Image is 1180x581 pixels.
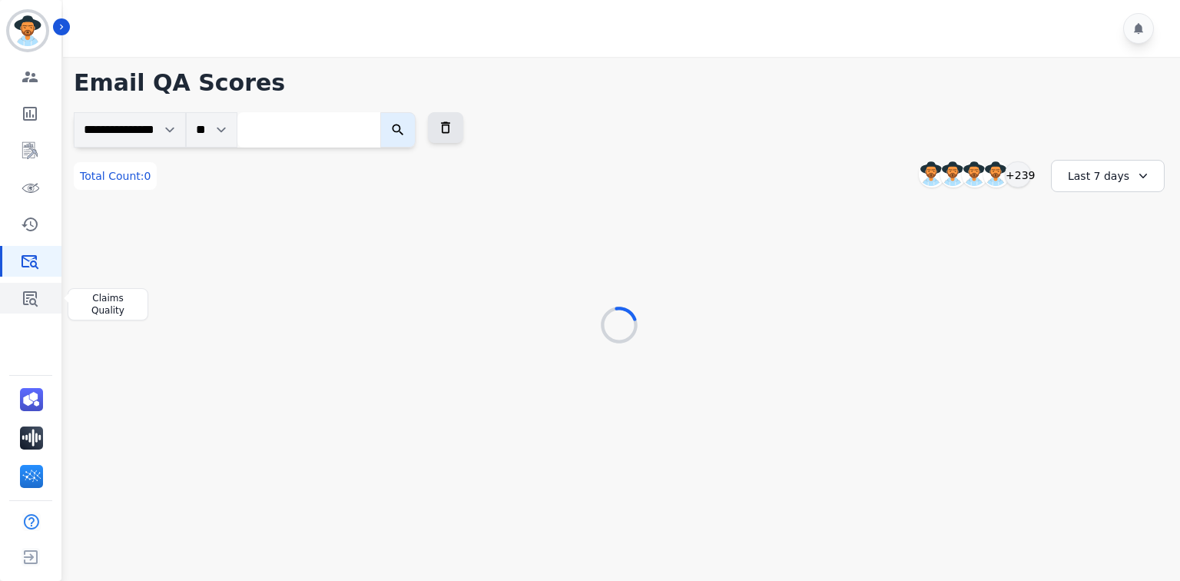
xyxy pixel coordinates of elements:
[74,69,1165,97] h1: Email QA Scores
[74,162,157,190] div: Total Count:
[1051,160,1165,192] div: Last 7 days
[9,12,46,49] img: Bordered avatar
[144,170,151,182] span: 0
[1005,161,1031,188] div: +239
